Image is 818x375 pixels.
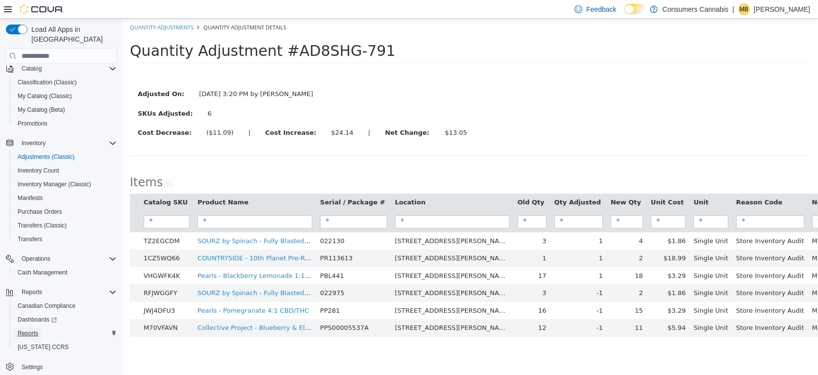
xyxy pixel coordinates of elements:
span: [STREET_ADDRESS][PERSON_NAME] [273,305,389,313]
span: Promotions [18,120,48,127]
p: Consumers Cannabis [663,3,729,15]
td: PBL441 [194,249,269,266]
td: 3 [391,214,428,231]
td: 2 [484,266,524,283]
a: My Catalog (Classic) [14,90,76,102]
td: 3 [391,266,428,283]
div: $13.05 [322,109,345,119]
span: Settings [22,363,43,371]
span: My Catalog (Classic) [18,92,72,100]
td: 1CZ5WQ66 [17,231,71,249]
a: Cash Management [14,267,71,278]
td: 1 [428,214,484,231]
span: Adjustments (Classic) [18,153,74,161]
span: Canadian Compliance [18,302,75,310]
a: Transfers [14,233,46,245]
span: Inventory Manager (Classic) [14,178,117,190]
span: Manifests [14,192,117,204]
label: SKUs Adjusted: [8,90,77,100]
span: Dark Mode [624,14,625,15]
td: 2 [484,231,524,249]
td: Single Unit [567,283,610,301]
span: Catalog [18,63,117,75]
span: Inventory Manager (Classic) [18,180,91,188]
a: My Catalog (Beta) [14,104,69,116]
a: Collective Project - Blueberry & Elderberry Sparkling White Tea - Hybrid - 355ml [75,305,329,313]
td: Single Unit [567,249,610,266]
span: Load All Apps in [GEOGRAPHIC_DATA] [27,25,117,44]
img: Cova [20,4,64,14]
button: Adjustments (Classic) [10,150,121,164]
td: -1 [428,266,484,283]
td: Single Unit [567,231,610,249]
td: $1.86 [524,214,567,231]
button: My Catalog (Beta) [10,103,121,117]
button: Transfers [10,232,121,246]
span: Promotions [14,118,117,129]
a: Settings [18,361,47,373]
td: Miss [PERSON_NAME] [686,300,763,318]
a: Classification (Classic) [14,76,81,88]
span: 6 [43,161,48,170]
span: Purchase Orders [18,208,62,216]
td: $3.29 [524,283,567,301]
small: ( ) [40,161,51,170]
span: Manifests [18,194,43,202]
span: My Catalog (Classic) [14,90,117,102]
button: Catalog [18,63,46,75]
p: | [732,3,734,15]
td: 16 [391,283,428,301]
span: Transfers [18,235,42,243]
span: Inventory Count [14,165,117,176]
span: [STREET_ADDRESS][PERSON_NAME] [273,253,389,261]
label: Cost Increase: [135,109,201,119]
label: Cost Decrease: [8,109,76,119]
span: Inventory [22,139,46,147]
td: Single Unit [567,300,610,318]
a: Manifests [14,192,47,204]
span: Washington CCRS [14,341,117,353]
td: 4 [484,214,524,231]
td: Single Unit [567,266,610,283]
a: Adjustments (Classic) [14,151,78,163]
a: Promotions [14,118,51,129]
button: Settings [2,360,121,374]
span: My Catalog (Beta) [14,104,117,116]
button: Inventory [18,137,50,149]
td: -1 [428,300,484,318]
button: Reports [18,286,46,298]
span: [STREET_ADDRESS][PERSON_NAME] [273,219,389,226]
td: PP281 [194,283,269,301]
span: Cash Management [14,267,117,278]
button: Promotions [10,117,121,130]
td: 15 [484,283,524,301]
span: Dashboards [14,314,117,325]
button: Reason Code [614,179,662,189]
a: Inventory Count [14,165,63,176]
span: Operations [18,253,117,265]
td: Store Inventory Audit [610,283,686,301]
span: Reports [22,288,42,296]
a: Reports [14,327,42,339]
button: Canadian Compliance [10,299,121,313]
a: SOURZ by Spinach - Fully Blasted Pink Lemonade Gummy - Sativa - 1 Pack [75,271,313,278]
a: Purchase Orders [14,206,66,218]
span: Catalog [22,65,42,73]
button: Product Name [75,179,128,189]
td: PR113613 [194,231,269,249]
span: [STREET_ADDRESS][PERSON_NAME] [273,288,389,296]
span: Canadian Compliance [14,300,117,312]
span: Cash Management [18,269,67,276]
td: 18 [484,249,524,266]
td: Store Inventory Audit [610,231,686,249]
a: COUNTRYSIDE - 10th Planet Pre-Rolls [75,236,193,243]
span: Reports [14,327,117,339]
span: Reports [18,329,38,337]
span: [STREET_ADDRESS][PERSON_NAME] [273,271,389,278]
span: [STREET_ADDRESS][PERSON_NAME] [273,236,389,243]
td: 1 [428,249,484,266]
button: Inventory [2,136,121,150]
span: My Catalog (Beta) [18,106,65,114]
span: Transfers (Classic) [14,220,117,231]
span: MB [740,3,748,15]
